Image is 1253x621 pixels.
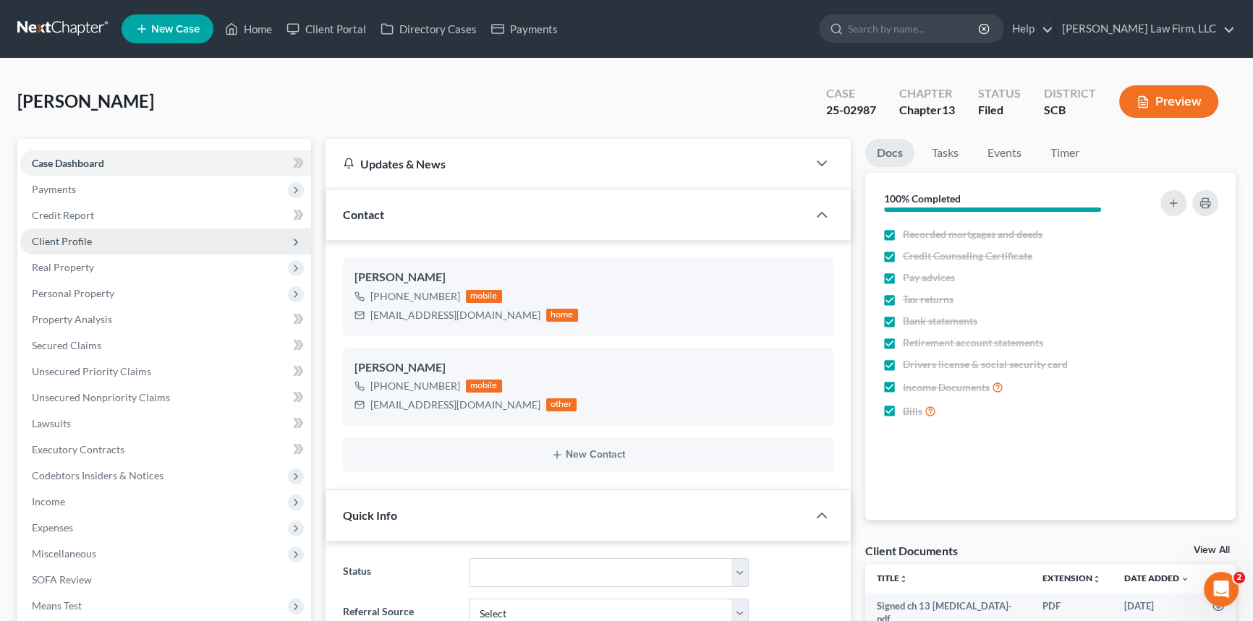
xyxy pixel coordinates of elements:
a: Tasks [920,139,970,167]
span: Personal Property [32,287,114,299]
a: Property Analysis [20,307,311,333]
div: Chapter [899,102,955,119]
a: Unsecured Nonpriority Claims [20,385,311,411]
span: Retirement account statements [903,335,1043,350]
div: Status [978,85,1021,102]
div: 25-02987 [826,102,876,119]
span: Client Profile [32,235,92,247]
a: Secured Claims [20,333,311,359]
a: Unsecured Priority Claims [20,359,311,385]
span: Executory Contracts [32,443,124,455]
a: Help [1005,16,1053,42]
div: [PHONE_NUMBER] [370,289,460,304]
a: Payments [484,16,565,42]
div: [PERSON_NAME] [354,359,822,377]
span: Lawsuits [32,417,71,429]
i: unfold_more [899,575,908,583]
a: Case Dashboard [20,150,311,176]
a: Events [976,139,1033,167]
span: Bank statements [903,314,977,328]
span: Quick Info [343,508,397,522]
span: Unsecured Nonpriority Claims [32,391,170,403]
div: mobile [466,380,502,393]
span: SOFA Review [32,573,92,586]
span: Miscellaneous [32,547,96,560]
a: Titleunfold_more [877,573,908,583]
span: Codebtors Insiders & Notices [32,469,163,481]
a: View All [1194,545,1230,555]
label: Status [336,558,462,587]
div: Chapter [899,85,955,102]
span: New Case [151,24,200,35]
div: Filed [978,102,1021,119]
a: SOFA Review [20,567,311,593]
a: Home [218,16,279,42]
input: Search by name... [848,15,980,42]
div: SCB [1044,102,1096,119]
a: Client Portal [279,16,373,42]
span: Pay advices [903,270,955,285]
div: mobile [466,290,502,303]
span: Case Dashboard [32,157,104,169]
a: Timer [1039,139,1091,167]
span: Drivers license & social security card [903,357,1068,372]
span: Unsecured Priority Claims [32,365,151,377]
span: Real Property [32,261,94,273]
button: New Contact [354,449,822,461]
button: Preview [1119,85,1218,118]
div: [PHONE_NUMBER] [370,379,460,393]
div: District [1044,85,1096,102]
span: Means Test [32,599,82,612]
div: [EMAIL_ADDRESS][DOMAIN_NAME] [370,398,540,412]
div: [EMAIL_ADDRESS][DOMAIN_NAME] [370,308,540,322]
span: Bills [903,404,922,419]
div: [PERSON_NAME] [354,269,822,286]
span: Recorded mortgages and deeds [903,227,1042,241]
span: Payments [32,183,76,195]
span: Income [32,495,65,507]
a: Executory Contracts [20,437,311,463]
span: Credit Report [32,209,94,221]
strong: 100% Completed [884,192,961,205]
a: [PERSON_NAME] Law Firm, LLC [1055,16,1235,42]
div: Updates & News [343,156,790,171]
div: other [546,398,577,411]
a: Directory Cases [373,16,484,42]
a: Lawsuits [20,411,311,437]
div: home [546,309,578,322]
span: Income Documents [903,380,990,395]
div: Case [826,85,876,102]
span: Property Analysis [32,313,112,325]
span: Expenses [32,521,73,534]
div: Client Documents [865,543,958,558]
span: [PERSON_NAME] [17,90,154,111]
i: expand_more [1181,575,1189,583]
a: Credit Report [20,202,311,228]
a: Date Added expand_more [1124,573,1189,583]
a: Docs [865,139,914,167]
span: Contact [343,207,384,221]
span: Tax returns [903,292,953,307]
i: unfold_more [1092,575,1101,583]
span: 2 [1233,572,1245,583]
span: Secured Claims [32,339,101,351]
a: Extensionunfold_more [1042,573,1101,583]
span: Credit Counseling Certificate [903,249,1032,263]
iframe: Intercom live chat [1204,572,1239,607]
span: 13 [942,103,955,116]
